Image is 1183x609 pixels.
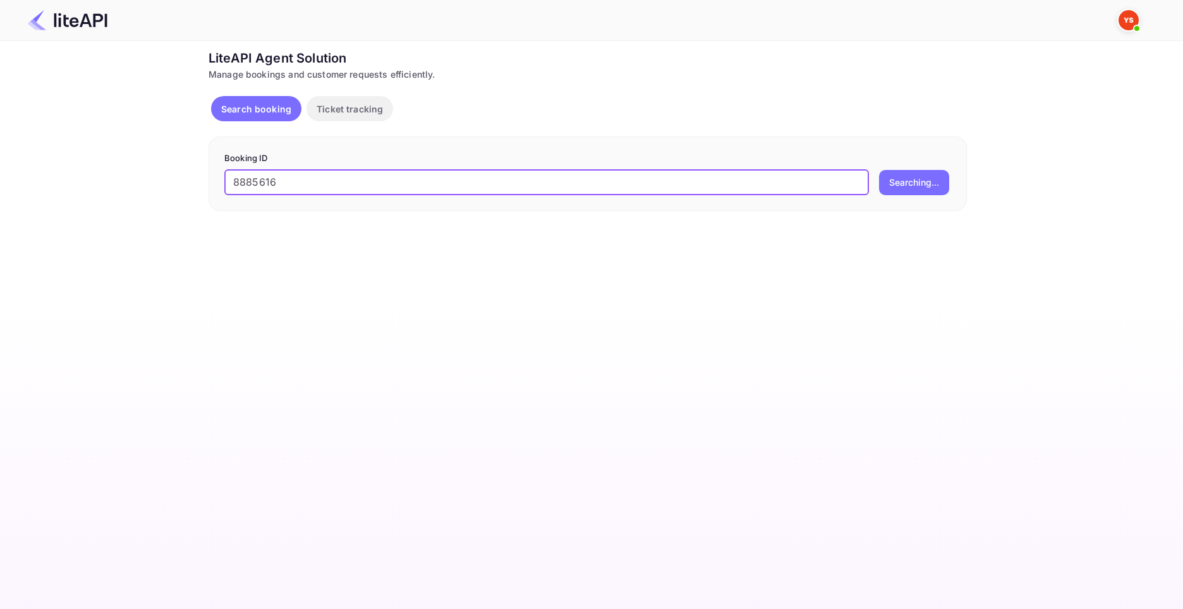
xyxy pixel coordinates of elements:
img: LiteAPI Logo [28,10,107,30]
p: Ticket tracking [317,102,383,116]
p: Search booking [221,102,291,116]
div: LiteAPI Agent Solution [209,49,967,68]
p: Booking ID [224,152,951,165]
img: Yandex Support [1119,10,1139,30]
div: Manage bookings and customer requests efficiently. [209,68,967,81]
button: Searching... [879,170,949,195]
input: Enter Booking ID (e.g., 63782194) [224,170,869,195]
